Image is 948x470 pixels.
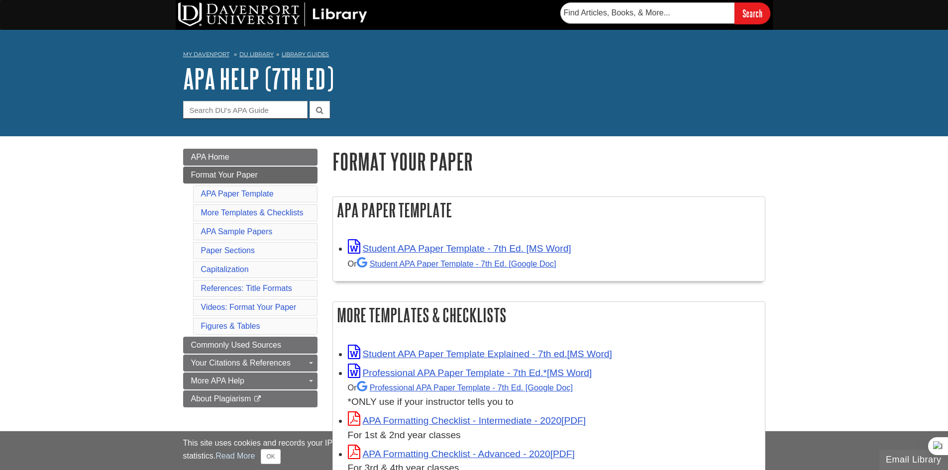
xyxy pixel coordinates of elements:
a: Professional APA Paper Template - 7th Ed. [357,383,573,392]
span: More APA Help [191,376,244,385]
div: For 1st & 2nd year classes [348,428,760,443]
h2: APA Paper Template [333,197,765,223]
nav: breadcrumb [183,48,765,64]
span: Commonly Used Sources [191,341,281,349]
a: Library Guides [282,51,329,58]
button: Email Library [879,450,948,470]
i: This link opens in a new window [253,396,262,402]
img: DU Library [178,2,367,26]
span: APA Home [191,153,229,161]
input: Find Articles, Books, & More... [560,2,735,23]
a: My Davenport [183,50,229,59]
a: Link opens in new window [348,243,571,254]
small: Or [348,383,573,392]
a: About Plagiarism [183,390,317,407]
h2: More Templates & Checklists [333,302,765,328]
a: APA Help (7th Ed) [183,63,334,94]
a: APA Sample Papers [201,227,273,236]
a: Link opens in new window [348,349,612,359]
div: *ONLY use if your instructor tells you to [348,380,760,409]
a: Format Your Paper [183,167,317,184]
a: Figures & Tables [201,322,260,330]
a: More APA Help [183,373,317,389]
h1: Format Your Paper [332,149,765,174]
a: References: Title Formats [201,284,292,292]
a: APA Paper Template [201,189,274,198]
div: Guide Page Menu [183,149,317,407]
a: Link opens in new window [348,449,575,459]
input: Search DU's APA Guide [183,101,308,118]
span: About Plagiarism [191,394,251,403]
input: Search [735,2,770,24]
a: Student APA Paper Template - 7th Ed. [Google Doc] [357,259,556,268]
a: Link opens in new window [348,415,586,426]
a: Commonly Used Sources [183,337,317,354]
a: More Templates & Checklists [201,208,304,217]
a: Your Citations & References [183,355,317,372]
span: Your Citations & References [191,359,291,367]
a: Link opens in new window [348,368,592,378]
small: Or [348,259,556,268]
a: APA Home [183,149,317,166]
div: This site uses cookies and records your IP address for usage statistics. Additionally, we use Goo... [183,437,765,464]
form: Searches DU Library's articles, books, and more [560,2,770,24]
a: Read More [215,452,255,460]
a: Paper Sections [201,246,255,255]
span: Format Your Paper [191,171,258,179]
button: Close [261,449,280,464]
a: DU Library [239,51,274,58]
a: Capitalization [201,265,249,274]
a: Videos: Format Your Paper [201,303,297,311]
